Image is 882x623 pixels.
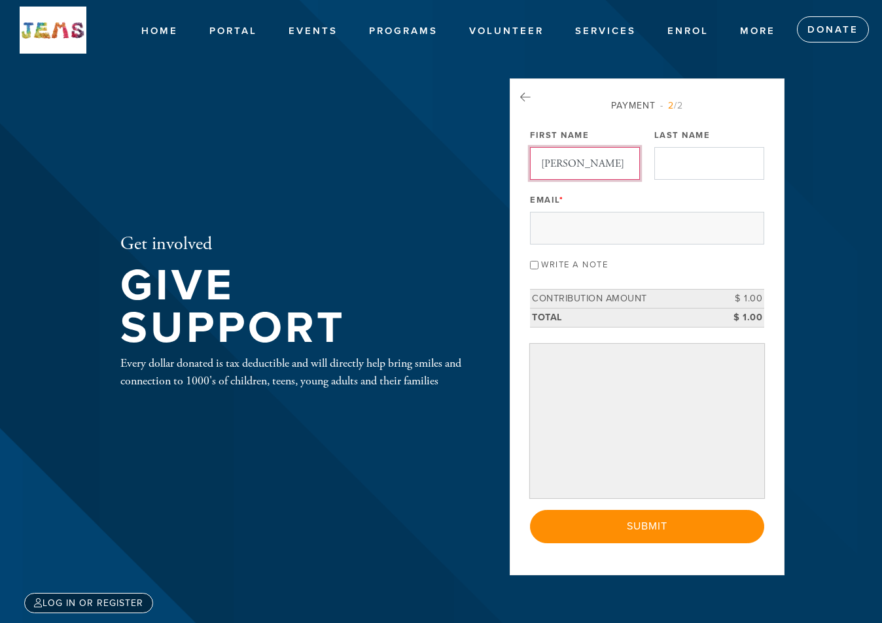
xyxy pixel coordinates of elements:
[797,16,869,42] a: Donate
[530,510,764,543] input: Submit
[533,346,762,496] iframe: Secure payment input frame
[705,308,764,327] td: $ 1.00
[730,19,785,44] a: More
[20,7,86,54] img: New%20test.jpg
[24,593,153,613] a: Log in or register
[530,290,705,309] td: Contribution Amount
[200,19,267,44] a: Portal
[530,129,589,141] label: First Name
[359,19,448,44] a: Programs
[120,265,467,349] h1: Give Support
[132,19,188,44] a: Home
[530,194,563,206] label: Email
[660,100,683,111] span: /2
[565,19,646,44] a: Services
[120,354,467,390] div: Every dollar donated is tax deductible and will directly help bring smiles and connection to 1000...
[559,195,564,205] span: This field is required.
[668,100,674,111] span: 2
[658,19,718,44] a: Enrol
[705,290,764,309] td: $ 1.00
[530,308,705,327] td: Total
[530,99,764,112] div: Payment
[541,260,608,270] label: Write a note
[279,19,347,44] a: Events
[459,19,554,44] a: Volunteer
[120,233,467,256] h2: Get involved
[654,129,711,141] label: Last Name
